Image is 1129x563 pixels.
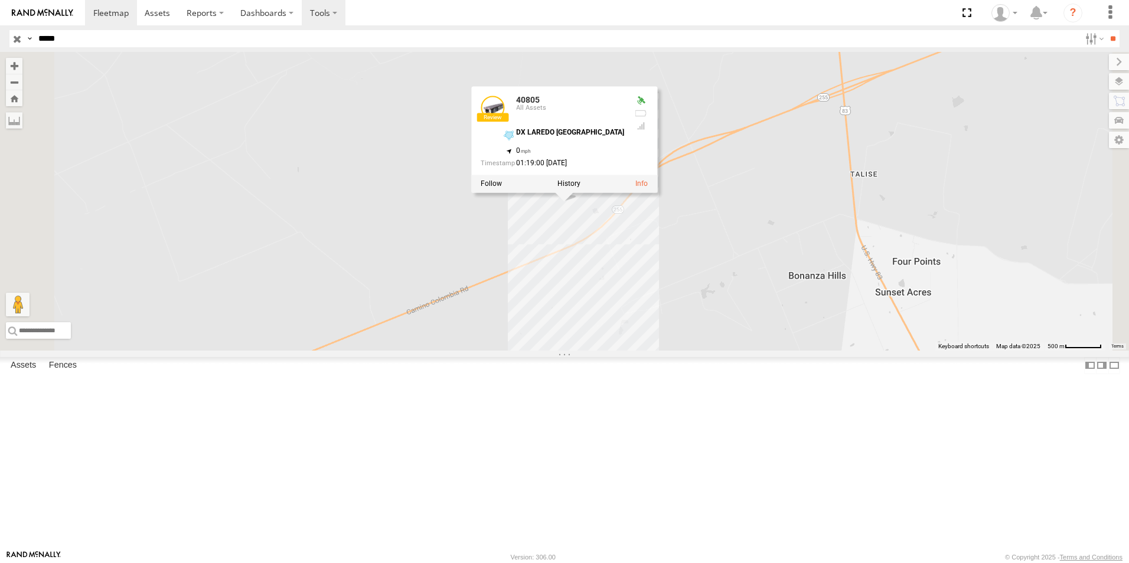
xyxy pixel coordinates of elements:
div: Date/time of location update [481,160,624,168]
span: 500 m [1048,343,1065,349]
label: Hide Summary Table [1108,357,1120,374]
label: Dock Summary Table to the Right [1096,357,1108,374]
span: 0 [516,147,531,155]
label: View Asset History [557,179,580,188]
div: DX LAREDO [GEOGRAPHIC_DATA] [516,129,624,137]
button: Keyboard shortcuts [938,342,989,351]
i: ? [1063,4,1082,22]
button: Map Scale: 500 m per 59 pixels [1044,342,1105,351]
button: Zoom out [6,74,22,90]
label: Search Filter Options [1081,30,1106,47]
div: No battery health information received from this device. [634,109,648,118]
label: Map Settings [1109,132,1129,148]
label: Assets [5,357,42,374]
a: View Asset Details [635,179,648,188]
div: Last Event GSM Signal Strength [634,122,648,131]
label: Realtime tracking of Asset [481,179,502,188]
a: Visit our Website [6,551,61,563]
img: rand-logo.svg [12,9,73,17]
label: Dock Summary Table to the Left [1084,357,1096,374]
a: View Asset Details [481,96,504,120]
div: Caseta Laredo TX [987,4,1022,22]
div: © Copyright 2025 - [1005,554,1123,561]
a: 40805 [516,96,540,105]
label: Fences [43,357,83,374]
div: Version: 306.00 [511,554,556,561]
a: Terms (opens in new tab) [1111,344,1124,349]
div: Valid GPS Fix [634,96,648,106]
label: Measure [6,112,22,129]
button: Zoom in [6,58,22,74]
div: All Assets [516,105,624,112]
button: Drag Pegman onto the map to open Street View [6,293,30,316]
label: Search Query [25,30,34,47]
span: Map data ©2025 [996,343,1040,349]
button: Zoom Home [6,90,22,106]
a: Terms and Conditions [1060,554,1123,561]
